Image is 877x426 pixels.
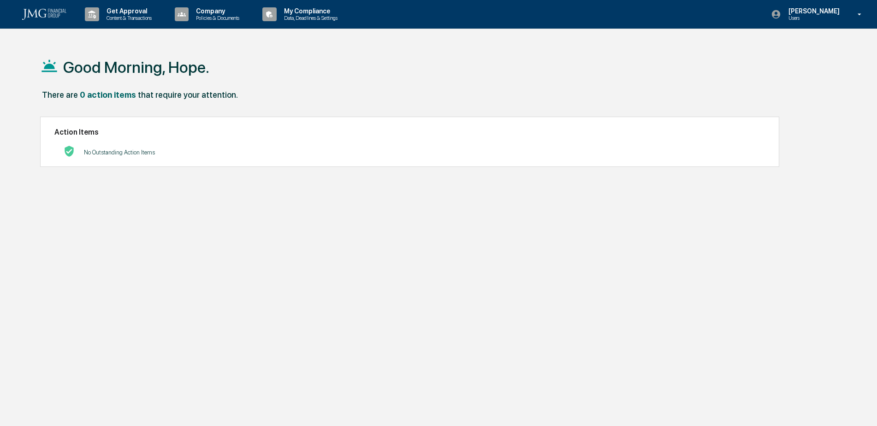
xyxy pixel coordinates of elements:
[84,149,155,156] p: No Outstanding Action Items
[22,9,66,20] img: logo
[99,15,156,21] p: Content & Transactions
[277,7,342,15] p: My Compliance
[189,15,244,21] p: Policies & Documents
[64,146,75,157] img: No Actions logo
[80,90,136,100] div: 0 action items
[42,90,78,100] div: There are
[138,90,238,100] div: that require your attention.
[99,7,156,15] p: Get Approval
[189,7,244,15] p: Company
[781,15,844,21] p: Users
[781,7,844,15] p: [PERSON_NAME]
[63,58,209,77] h1: Good Morning, Hope.
[54,128,765,136] h2: Action Items
[277,15,342,21] p: Data, Deadlines & Settings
